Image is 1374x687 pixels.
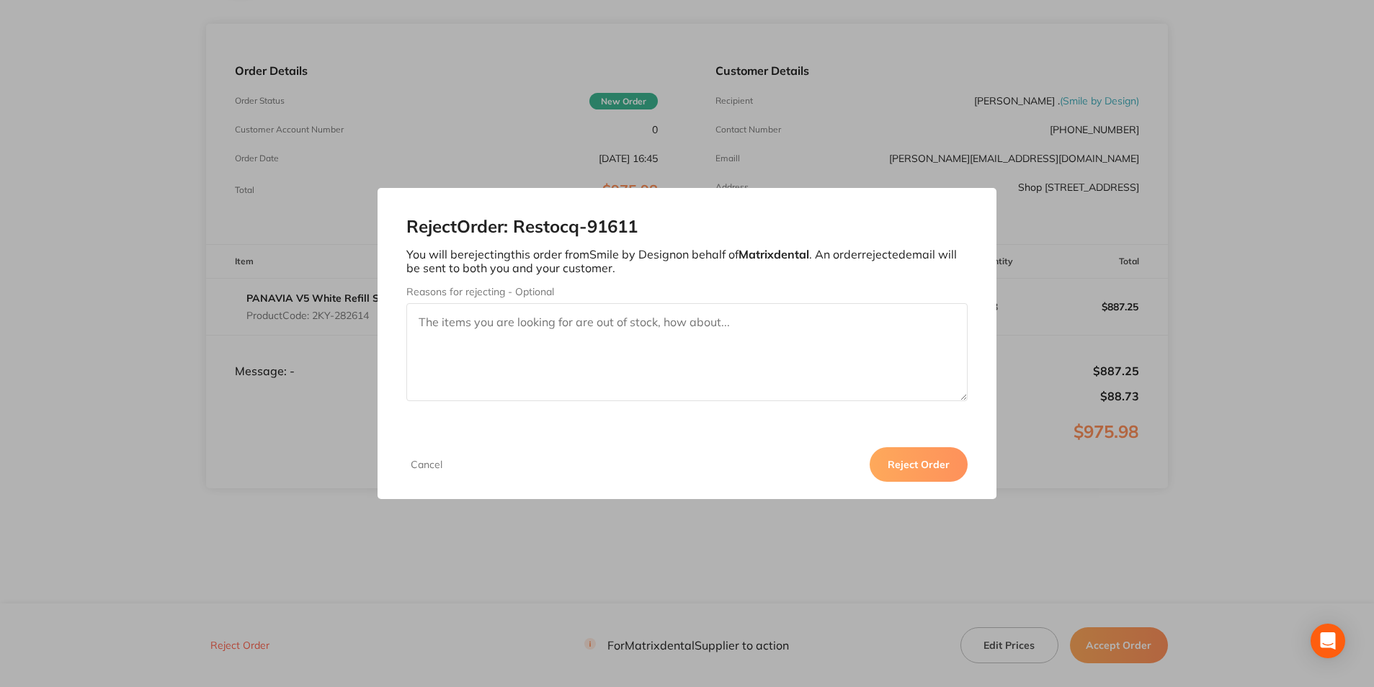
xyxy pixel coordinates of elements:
[406,286,967,297] label: Reasons for rejecting - Optional
[406,248,967,274] p: You will be rejecting this order from Smile by Design on behalf of . An order rejected email will...
[406,217,967,237] h2: Reject Order: Restocq- 91611
[739,247,809,261] b: Matrixdental
[406,458,447,471] button: Cancel
[1311,624,1345,658] div: Open Intercom Messenger
[870,447,968,482] button: Reject Order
